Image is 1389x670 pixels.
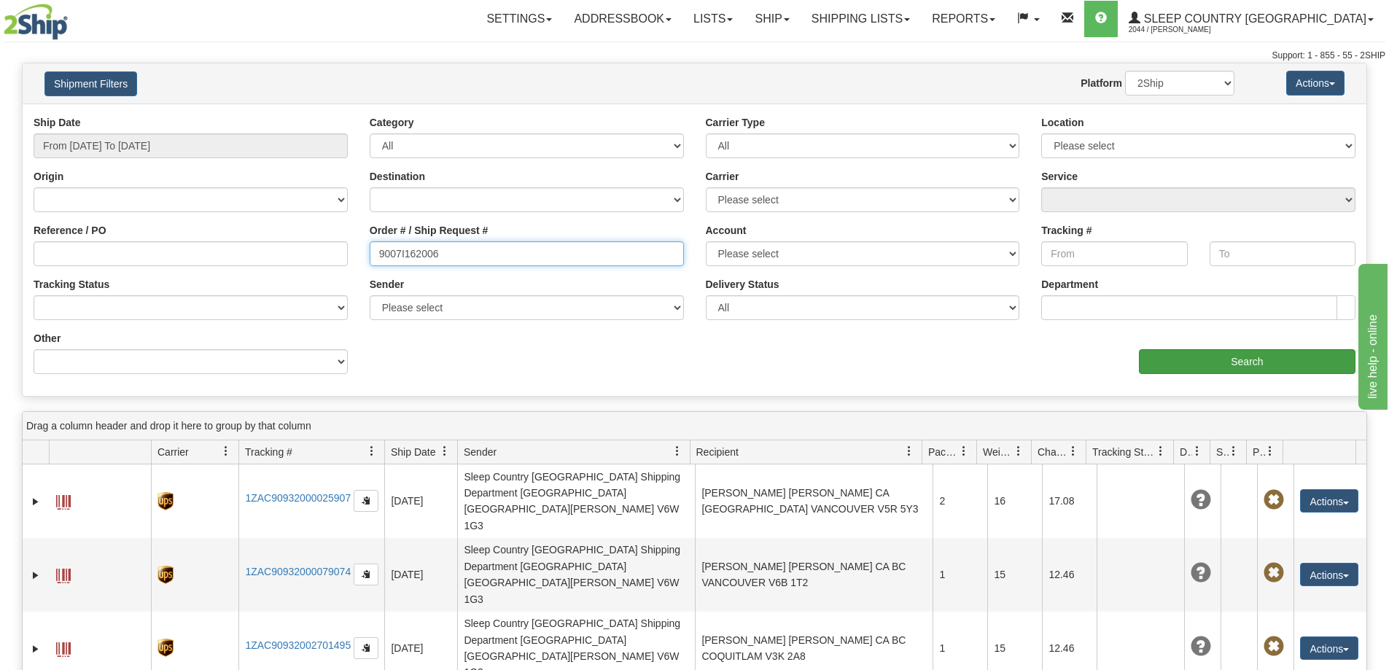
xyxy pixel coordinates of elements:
[1092,445,1156,459] span: Tracking Status
[987,538,1042,612] td: 15
[1041,115,1083,130] label: Location
[1140,12,1366,25] span: Sleep Country [GEOGRAPHIC_DATA]
[4,4,68,40] img: logo2044.jpg
[1300,563,1358,586] button: Actions
[706,277,779,292] label: Delivery Status
[354,490,378,512] button: Copy to clipboard
[1129,23,1238,37] span: 2044 / [PERSON_NAME]
[1041,241,1187,266] input: From
[28,494,43,509] a: Expand
[897,439,922,464] a: Recipient filter column settings
[1355,260,1388,409] iframe: chat widget
[370,277,404,292] label: Sender
[1264,636,1284,657] span: Pickup Not Assigned
[696,445,739,459] span: Recipient
[695,464,933,538] td: [PERSON_NAME] [PERSON_NAME] CA [GEOGRAPHIC_DATA] VANCOUVER V5R 5Y3
[1041,277,1098,292] label: Department
[4,50,1385,62] div: Support: 1 - 855 - 55 - 2SHIP
[384,464,457,538] td: [DATE]
[157,445,189,459] span: Carrier
[384,538,457,612] td: [DATE]
[1210,241,1355,266] input: To
[1041,223,1092,238] label: Tracking #
[695,538,933,612] td: [PERSON_NAME] [PERSON_NAME] CA BC VANCOUVER V6B 1T2
[56,636,71,659] a: Label
[706,169,739,184] label: Carrier
[370,223,489,238] label: Order # / Ship Request #
[744,1,800,37] a: Ship
[214,439,238,464] a: Carrier filter column settings
[464,445,497,459] span: Sender
[370,115,414,130] label: Category
[1148,439,1173,464] a: Tracking Status filter column settings
[34,115,81,130] label: Ship Date
[933,464,987,538] td: 2
[1300,636,1358,660] button: Actions
[665,439,690,464] a: Sender filter column settings
[34,277,109,292] label: Tracking Status
[801,1,921,37] a: Shipping lists
[706,115,765,130] label: Carrier Type
[563,1,682,37] a: Addressbook
[28,568,43,583] a: Expand
[245,445,292,459] span: Tracking #
[157,639,173,657] img: 8 - UPS
[475,1,563,37] a: Settings
[391,445,435,459] span: Ship Date
[354,564,378,585] button: Copy to clipboard
[1264,563,1284,583] span: Pickup Not Assigned
[370,169,425,184] label: Destination
[682,1,744,37] a: Lists
[1258,439,1283,464] a: Pickup Status filter column settings
[706,223,747,238] label: Account
[928,445,959,459] span: Packages
[23,412,1366,440] div: grid grouping header
[1006,439,1031,464] a: Weight filter column settings
[952,439,976,464] a: Packages filter column settings
[983,445,1013,459] span: Weight
[1191,636,1211,657] span: Unknown
[28,642,43,656] a: Expand
[34,169,63,184] label: Origin
[34,223,106,238] label: Reference / PO
[1041,169,1078,184] label: Service
[245,639,351,651] a: 1ZAC90932002701495
[1264,490,1284,510] span: Pickup Not Assigned
[1139,349,1355,374] input: Search
[359,439,384,464] a: Tracking # filter column settings
[354,637,378,659] button: Copy to clipboard
[432,439,457,464] a: Ship Date filter column settings
[157,492,173,510] img: 8 - UPS
[56,488,71,512] a: Label
[1185,439,1210,464] a: Delivery Status filter column settings
[1118,1,1385,37] a: Sleep Country [GEOGRAPHIC_DATA] 2044 / [PERSON_NAME]
[1042,464,1097,538] td: 17.08
[1038,445,1068,459] span: Charge
[987,464,1042,538] td: 16
[1042,538,1097,612] td: 12.46
[1081,76,1122,90] label: Platform
[457,464,695,538] td: Sleep Country [GEOGRAPHIC_DATA] Shipping Department [GEOGRAPHIC_DATA] [GEOGRAPHIC_DATA][PERSON_NA...
[921,1,1006,37] a: Reports
[457,538,695,612] td: Sleep Country [GEOGRAPHIC_DATA] Shipping Department [GEOGRAPHIC_DATA] [GEOGRAPHIC_DATA][PERSON_NA...
[1180,445,1192,459] span: Delivery Status
[1221,439,1246,464] a: Shipment Issues filter column settings
[34,331,61,346] label: Other
[933,538,987,612] td: 1
[1191,563,1211,583] span: Unknown
[245,492,351,504] a: 1ZAC90932000025907
[1286,71,1345,96] button: Actions
[245,566,351,577] a: 1ZAC90932000079074
[1300,489,1358,513] button: Actions
[157,566,173,584] img: 8 - UPS
[1061,439,1086,464] a: Charge filter column settings
[11,9,135,26] div: live help - online
[44,71,137,96] button: Shipment Filters
[1253,445,1265,459] span: Pickup Status
[1216,445,1229,459] span: Shipment Issues
[1191,490,1211,510] span: Unknown
[56,562,71,585] a: Label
